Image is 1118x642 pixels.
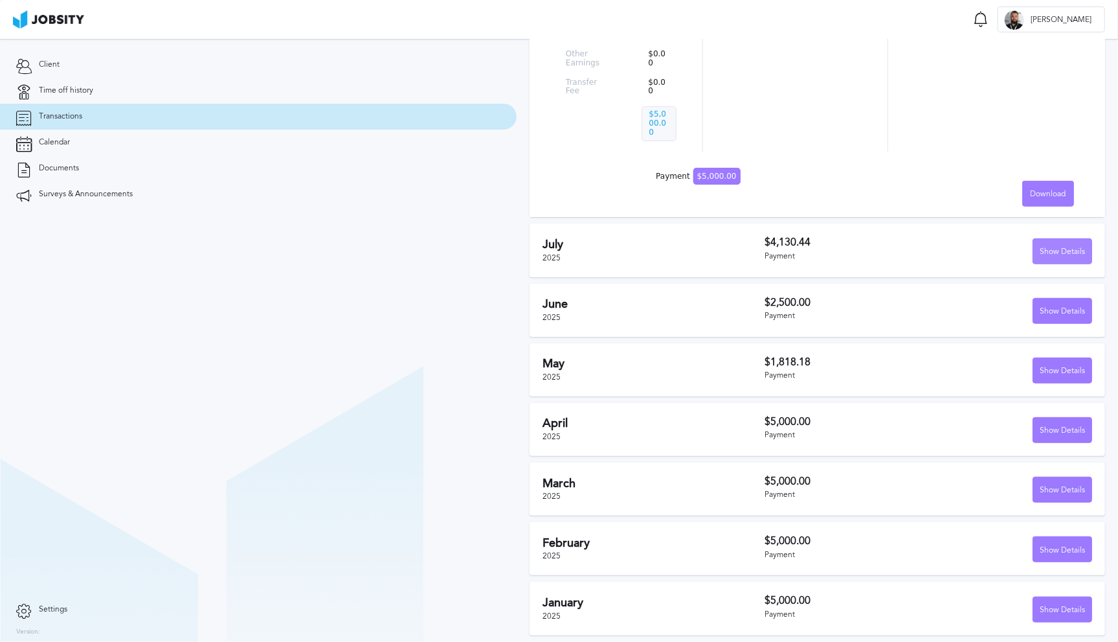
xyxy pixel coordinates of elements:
span: 2025 [542,373,561,382]
span: Calendar [39,138,70,147]
span: [PERSON_NAME] [1024,16,1098,25]
span: 2025 [542,551,561,560]
h2: April [542,417,765,430]
h2: February [542,536,765,550]
div: Payment [765,490,928,499]
div: Payment [656,172,740,181]
h2: May [542,357,765,371]
span: 2025 [542,313,561,322]
h2: January [542,596,765,610]
button: Show Details [1033,477,1092,503]
h3: $5,000.00 [765,416,928,428]
h2: March [542,477,765,490]
span: Settings [39,605,67,614]
div: Payment [765,610,928,619]
button: Show Details [1033,358,1092,384]
span: Time off history [39,86,93,95]
div: Show Details [1033,299,1091,325]
span: Client [39,60,60,69]
span: 2025 [542,492,561,501]
span: 2025 [542,432,561,441]
div: Show Details [1033,418,1091,444]
h3: $5,000.00 [765,595,928,606]
h3: $5,000.00 [765,535,928,547]
p: $0.00 [642,50,676,68]
button: Show Details [1033,238,1092,264]
button: Show Details [1033,536,1092,562]
button: Download [1022,181,1074,207]
span: 2025 [542,612,561,621]
p: $5,000.00 [642,106,676,141]
span: Surveys & Announcements [39,190,133,199]
button: Show Details [1033,597,1092,623]
div: Payment [765,431,928,440]
p: Other Earnings [566,50,600,68]
div: Show Details [1033,239,1091,265]
h3: $5,000.00 [765,476,928,487]
p: Transfer Fee [566,78,600,97]
h3: $1,818.18 [765,356,928,368]
div: Show Details [1033,597,1091,623]
span: Documents [39,164,79,173]
span: Download [1031,190,1066,199]
span: 2025 [542,253,561,262]
div: Show Details [1033,477,1091,503]
h3: $4,130.44 [765,236,928,248]
button: Show Details [1033,417,1092,443]
label: Version: [16,628,40,636]
h2: June [542,297,765,311]
div: L [1005,10,1024,30]
div: Payment [765,371,928,380]
button: Show Details [1033,298,1092,324]
h3: $2,500.00 [765,297,928,308]
div: Payment [765,312,928,321]
button: L[PERSON_NAME] [998,6,1105,32]
span: Transactions [39,112,82,121]
div: Show Details [1033,537,1091,563]
img: ab4bad089aa723f57921c736e9817d99.png [13,10,84,29]
div: Payment [765,551,928,560]
p: $0.00 [642,78,676,97]
span: $5,000.00 [693,168,741,185]
h2: July [542,238,765,251]
div: Show Details [1033,358,1091,384]
div: Payment [765,252,928,261]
